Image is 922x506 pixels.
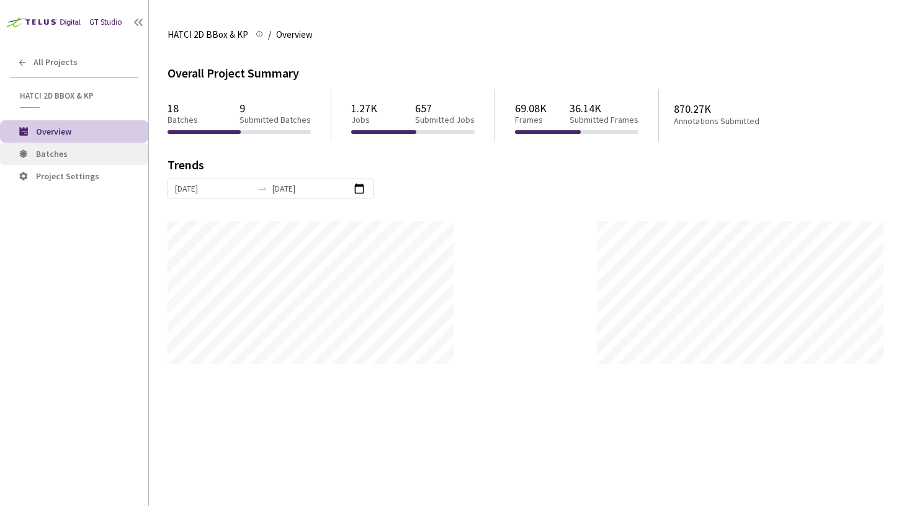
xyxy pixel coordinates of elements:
[257,184,267,193] span: to
[20,91,131,101] span: HATCI 2D BBox & KP
[168,102,198,115] p: 18
[36,148,68,159] span: Batches
[36,171,99,182] span: Project Settings
[515,115,547,125] p: Frames
[570,102,638,115] p: 36.14K
[168,27,248,42] span: HATCI 2D BBox & KP
[239,115,311,125] p: Submitted Batches
[415,115,475,125] p: Submitted Jobs
[351,115,377,125] p: Jobs
[257,184,267,193] span: swap-right
[570,115,638,125] p: Submitted Frames
[89,17,122,29] div: GT Studio
[272,182,350,195] input: End date
[168,159,886,179] div: Trends
[268,27,271,42] li: /
[674,102,808,115] p: 870.27K
[34,57,78,68] span: All Projects
[674,116,808,126] p: Annotations Submitted
[175,182,253,195] input: Start date
[351,102,377,115] p: 1.27K
[36,126,71,137] span: Overview
[168,64,903,82] div: Overall Project Summary
[239,102,311,115] p: 9
[515,102,547,115] p: 69.08K
[415,102,475,115] p: 657
[168,115,198,125] p: Batches
[276,27,313,42] span: Overview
